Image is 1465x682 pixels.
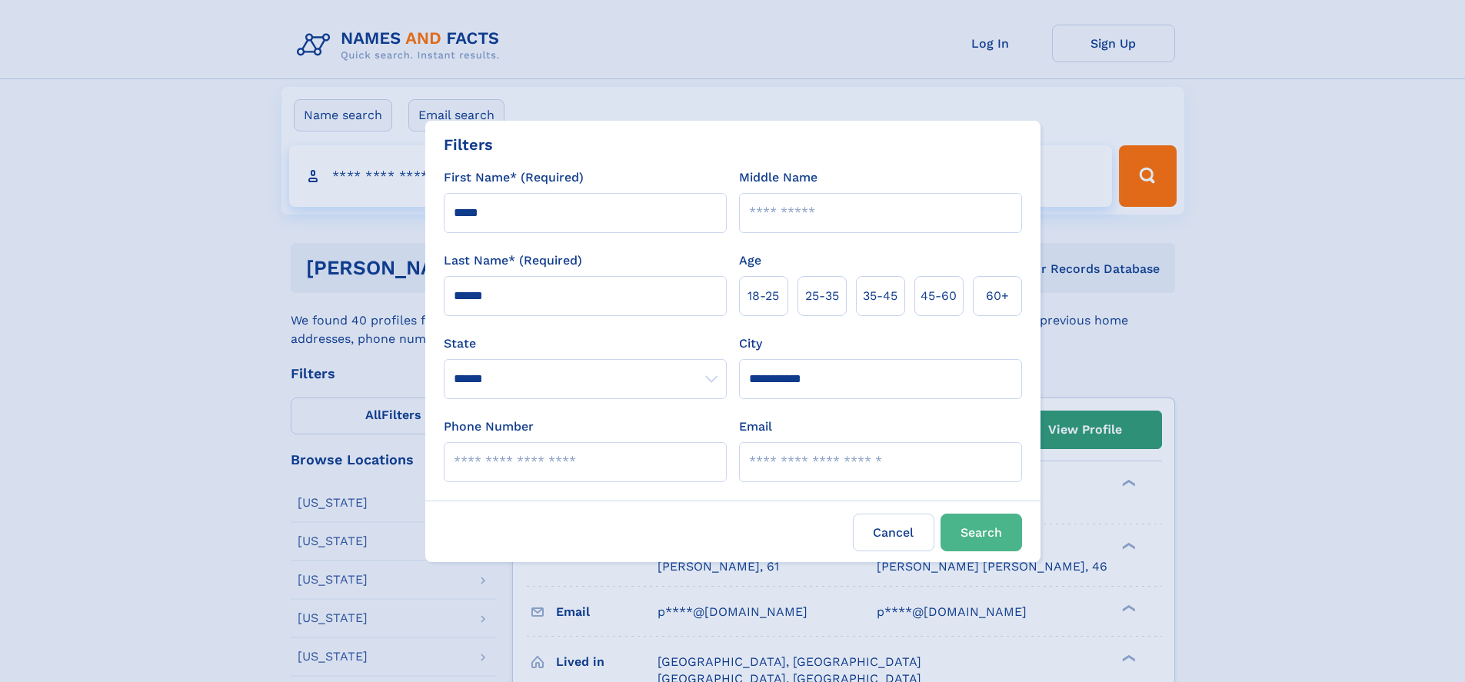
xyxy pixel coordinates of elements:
[739,418,772,436] label: Email
[747,287,779,305] span: 18‑25
[805,287,839,305] span: 25‑35
[739,251,761,270] label: Age
[986,287,1009,305] span: 60+
[921,287,957,305] span: 45‑60
[444,418,534,436] label: Phone Number
[444,334,727,353] label: State
[853,514,934,551] label: Cancel
[941,514,1022,551] button: Search
[739,334,762,353] label: City
[444,168,584,187] label: First Name* (Required)
[444,133,493,156] div: Filters
[444,251,582,270] label: Last Name* (Required)
[739,168,817,187] label: Middle Name
[863,287,897,305] span: 35‑45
